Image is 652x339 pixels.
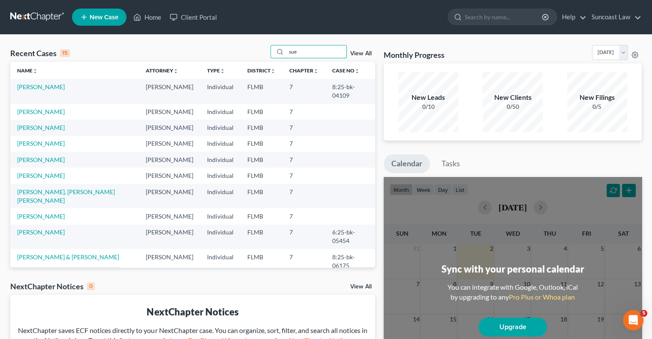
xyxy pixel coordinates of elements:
[325,249,375,273] td: 8:25-bk-06175
[240,208,282,224] td: FLMB
[558,9,586,25] a: Help
[270,69,276,74] i: unfold_more
[640,310,647,317] span: 5
[240,168,282,183] td: FLMB
[325,79,375,103] td: 8:25-bk-04109
[10,48,70,58] div: Recent Cases
[139,79,200,103] td: [PERSON_NAME]
[350,51,372,57] a: View All
[17,172,65,179] a: [PERSON_NAME]
[200,136,240,152] td: Individual
[17,67,38,74] a: Nameunfold_more
[240,249,282,273] td: FLMB
[200,225,240,249] td: Individual
[6,3,22,20] button: go back
[13,273,20,280] button: Emoji picker
[17,305,368,318] div: NextChapter Notices
[42,4,97,11] h1: [PERSON_NAME]
[282,152,325,168] td: 7
[33,69,38,74] i: unfold_more
[282,208,325,224] td: 7
[17,83,65,90] a: [PERSON_NAME]
[31,81,165,125] div: no i am asking how both certificates get filed into pacer through next chapter if they are under ...
[567,93,627,102] div: New Filings
[220,69,225,74] i: unfold_more
[17,228,65,236] a: [PERSON_NAME]
[173,69,178,74] i: unfold_more
[42,11,103,19] p: Active in the last 15m
[444,282,581,302] div: You can integrate with Google, Outlook, iCal by upgrading to any
[139,184,200,208] td: [PERSON_NAME]
[14,137,134,263] div: Hi [PERSON_NAME]! Normally, with our system, we will automatically combine the PDFs for you on th...
[134,3,150,20] button: Home
[90,14,118,21] span: New Case
[240,136,282,152] td: FLMB
[24,5,38,18] img: Profile image for James
[139,168,200,183] td: [PERSON_NAME]
[207,67,225,74] a: Typeunfold_more
[282,249,325,273] td: 7
[200,249,240,273] td: Individual
[240,79,282,103] td: FLMB
[587,9,641,25] a: Suncoast Law
[355,69,360,74] i: unfold_more
[14,36,134,69] div: Hi [PERSON_NAME]! I want to make sure I am following you. Are you asking how you would upload thi...
[7,81,165,132] div: Shelley says…
[7,132,141,306] div: Hi [PERSON_NAME]! Normally, with our system, we will automatically combine the PDFs for you on th...
[200,152,240,168] td: Individual
[240,120,282,135] td: FLMB
[54,273,61,280] button: Start recording
[282,184,325,208] td: 7
[282,104,325,120] td: 7
[623,310,643,330] iframe: Intercom live chat
[165,9,221,25] a: Client Portal
[139,225,200,249] td: [PERSON_NAME]
[282,79,325,103] td: 7
[332,67,360,74] a: Case Nounfold_more
[478,318,547,336] a: Upgrade
[17,108,65,115] a: [PERSON_NAME]
[282,225,325,249] td: 7
[38,87,158,120] div: no i am asking how both certificates get filed into pacer through next chapter if they are under ...
[27,273,34,280] button: Gif picker
[282,168,325,183] td: 7
[398,102,458,111] div: 0/10
[398,93,458,102] div: New Leads
[289,67,318,74] a: Chapterunfold_more
[509,293,575,301] a: Pro Plus or Whoa plan
[286,45,346,58] input: Search by name...
[139,104,200,120] td: [PERSON_NAME]
[200,208,240,224] td: Individual
[17,140,65,147] a: [PERSON_NAME]
[7,30,141,74] div: Hi [PERSON_NAME]! I want to make sure I am following you. Are you asking how you would upload thi...
[240,152,282,168] td: FLMB
[567,102,627,111] div: 0/5
[200,104,240,120] td: Individual
[200,184,240,208] td: Individual
[434,154,468,173] a: Tasks
[282,120,325,135] td: 7
[200,120,240,135] td: Individual
[7,132,165,313] div: James says…
[441,262,584,276] div: Sync with your personal calendar
[325,225,375,249] td: 6:25-bk-05454
[350,284,372,290] a: View All
[87,282,95,290] div: 0
[483,93,543,102] div: New Clients
[240,104,282,120] td: FLMB
[60,49,70,57] div: 15
[17,253,119,261] a: [PERSON_NAME] & [PERSON_NAME]
[10,281,95,291] div: NextChapter Notices
[282,136,325,152] td: 7
[147,270,161,284] button: Send a message…
[200,79,240,103] td: Individual
[240,225,282,249] td: FLMB
[313,69,318,74] i: unfold_more
[17,188,115,204] a: [PERSON_NAME], [PERSON_NAME] [PERSON_NAME]
[139,136,200,152] td: [PERSON_NAME]
[465,9,543,25] input: Search by name...
[17,156,65,163] a: [PERSON_NAME]
[17,213,65,220] a: [PERSON_NAME]
[139,120,200,135] td: [PERSON_NAME]
[240,184,282,208] td: FLMB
